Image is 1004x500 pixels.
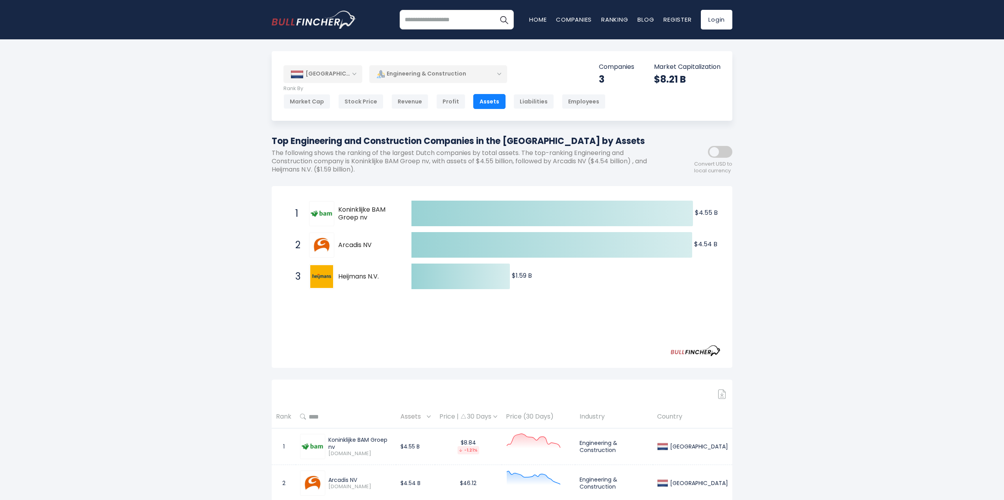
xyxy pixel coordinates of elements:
[283,65,362,83] div: [GEOGRAPHIC_DATA]
[695,208,718,217] text: $4.55 B
[369,65,507,83] div: Engineering & Construction
[283,85,606,92] p: Rank By
[599,73,634,85] div: 3
[328,476,392,483] div: Arcadis NV
[272,149,661,173] p: The following shows the ranking of the largest Dutch companies by total assets. The top-ranking E...
[338,94,383,109] div: Stock Price
[291,207,299,220] span: 1
[272,135,661,148] h1: Top Engineering and Construction Companies in the [GEOGRAPHIC_DATA] by Assets
[272,405,296,428] th: Rank
[272,428,296,465] td: 1
[439,480,497,487] div: $46.12
[654,73,721,85] div: $8.21 B
[400,411,425,423] span: Assets
[436,94,465,109] div: Profit
[668,480,728,487] div: [GEOGRAPHIC_DATA]
[668,443,728,450] div: [GEOGRAPHIC_DATA]
[512,271,532,280] text: $1.59 B
[439,413,497,421] div: Price | 30 Days
[396,428,435,465] td: $4.55 B
[601,15,628,24] a: Ranking
[310,234,333,256] img: Arcadis NV
[694,240,717,249] text: $4.54 B
[283,94,330,109] div: Market Cap
[272,11,356,29] a: Go to homepage
[338,273,398,281] span: Heijmans N.V.
[328,450,392,457] span: [DOMAIN_NAME]
[529,15,546,24] a: Home
[301,435,324,458] img: BAMNB.AS.png
[439,439,497,454] div: $8.84
[599,63,634,71] p: Companies
[310,202,333,225] img: Koninklijke BAM Groep nv
[575,405,653,428] th: Industry
[328,436,392,450] div: Koninklijke BAM Groep nv
[291,238,299,252] span: 2
[310,265,333,288] img: Heijmans N.V.
[494,10,514,30] button: Search
[391,94,428,109] div: Revenue
[458,446,479,454] div: -1.21%
[556,15,592,24] a: Companies
[301,472,324,494] img: ARCAD.AS.png
[513,94,554,109] div: Liabilities
[338,206,398,222] span: Koninklijke BAM Groep nv
[473,94,506,109] div: Assets
[654,63,721,71] p: Market Capitalization
[272,11,356,29] img: bullfincher logo
[637,15,654,24] a: Blog
[575,428,653,465] td: Engineering & Construction
[701,10,732,30] a: Login
[562,94,606,109] div: Employees
[502,405,575,428] th: Price (30 Days)
[328,483,392,490] span: [DOMAIN_NAME]
[291,270,299,283] span: 3
[653,405,732,428] th: Country
[694,161,732,174] span: Convert USD to local currency
[663,15,691,24] a: Register
[338,241,398,249] span: Arcadis NV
